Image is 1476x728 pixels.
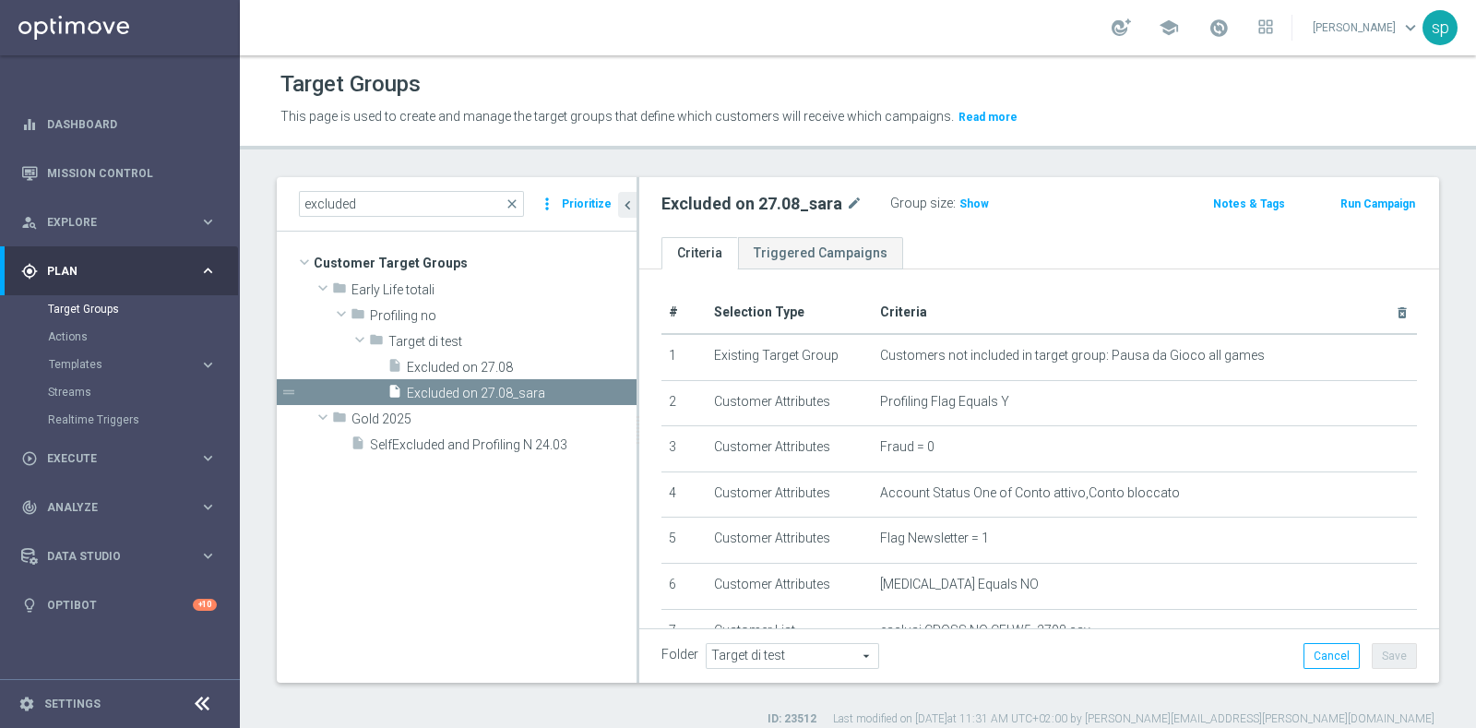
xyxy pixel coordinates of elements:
[48,412,192,427] a: Realtime Triggers
[48,385,192,400] a: Streams
[1211,194,1287,214] button: Notes & Tags
[47,217,199,228] span: Explore
[880,623,1090,638] span: esclusi CROSS NO CEI W5_2708.csv
[880,304,927,319] span: Criteria
[20,549,218,564] button: Data Studio keyboard_arrow_right
[48,323,238,351] div: Actions
[768,711,816,727] label: ID: 23512
[21,149,217,197] div: Mission Control
[661,334,707,380] td: 1
[707,563,873,609] td: Customer Attributes
[1159,18,1179,38] span: school
[21,450,199,467] div: Execute
[47,453,199,464] span: Execute
[707,380,873,426] td: Customer Attributes
[21,580,217,629] div: Optibot
[20,117,218,132] button: equalizer Dashboard
[332,280,347,302] i: folder
[351,306,365,328] i: folder
[20,264,218,279] div: gps_fixed Plan keyboard_arrow_right
[20,500,218,515] button: track_changes Analyze keyboard_arrow_right
[661,563,707,609] td: 6
[407,386,637,401] span: Excluded on 27.08_sara
[351,412,637,427] span: Gold 2025
[21,450,38,467] i: play_circle_outline
[351,282,637,298] span: Early Life totali
[21,100,217,149] div: Dashboard
[661,237,738,269] a: Criteria
[20,598,218,613] button: lightbulb Optibot +10
[1400,18,1421,38] span: keyboard_arrow_down
[20,166,218,181] div: Mission Control
[193,599,217,611] div: +10
[332,410,347,431] i: folder
[21,214,38,231] i: person_search
[18,696,35,712] i: settings
[370,437,637,453] span: SelfExcluded and Profiling N 24.03
[49,359,181,370] span: Templates
[48,295,238,323] div: Target Groups
[1422,10,1458,45] div: sp
[199,449,217,467] i: keyboard_arrow_right
[47,502,199,513] span: Analyze
[707,426,873,472] td: Customer Attributes
[846,193,863,215] i: mode_edit
[707,471,873,518] td: Customer Attributes
[661,471,707,518] td: 4
[959,197,989,210] span: Show
[44,698,101,710] a: Settings
[707,518,873,564] td: Customer Attributes
[1311,14,1422,42] a: [PERSON_NAME]keyboard_arrow_down
[559,192,614,217] button: Prioritize
[21,263,199,280] div: Plan
[21,499,199,516] div: Analyze
[47,551,199,562] span: Data Studio
[21,597,38,614] i: lightbulb
[890,196,953,211] label: Group size
[280,109,954,124] span: This page is used to create and manage the target groups that define which customers will receive...
[880,348,1265,364] span: Customers not included in target group: Pausa da Gioco all games
[388,334,637,350] span: Target di test
[738,237,903,269] a: Triggered Campaigns
[351,436,365,457] i: insert_drive_file
[21,263,38,280] i: gps_fixed
[1372,643,1417,669] button: Save
[880,531,989,546] span: Flag Newsletter = 1
[199,356,217,374] i: keyboard_arrow_right
[47,580,193,629] a: Optibot
[48,378,238,406] div: Streams
[661,609,707,655] td: 7
[661,380,707,426] td: 2
[48,351,238,378] div: Templates
[21,214,199,231] div: Explore
[661,292,707,334] th: #
[48,357,218,372] div: Templates keyboard_arrow_right
[880,485,1180,501] span: Account Status One of Conto attivo,Conto bloccato
[661,518,707,564] td: 5
[199,547,217,565] i: keyboard_arrow_right
[20,215,218,230] button: person_search Explore keyboard_arrow_right
[48,329,192,344] a: Actions
[49,359,199,370] div: Templates
[387,384,402,405] i: insert_drive_file
[47,100,217,149] a: Dashboard
[314,250,637,276] span: Customer Target Groups
[707,334,873,380] td: Existing Target Group
[48,406,238,434] div: Realtime Triggers
[1395,305,1410,320] i: delete_forever
[1339,194,1417,214] button: Run Campaign
[953,196,956,211] label: :
[20,451,218,466] div: play_circle_outline Execute keyboard_arrow_right
[1303,643,1360,669] button: Cancel
[47,266,199,277] span: Plan
[661,647,698,662] label: Folder
[957,107,1019,127] button: Read more
[538,191,556,217] i: more_vert
[21,548,199,565] div: Data Studio
[880,577,1039,592] span: [MEDICAL_DATA] Equals NO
